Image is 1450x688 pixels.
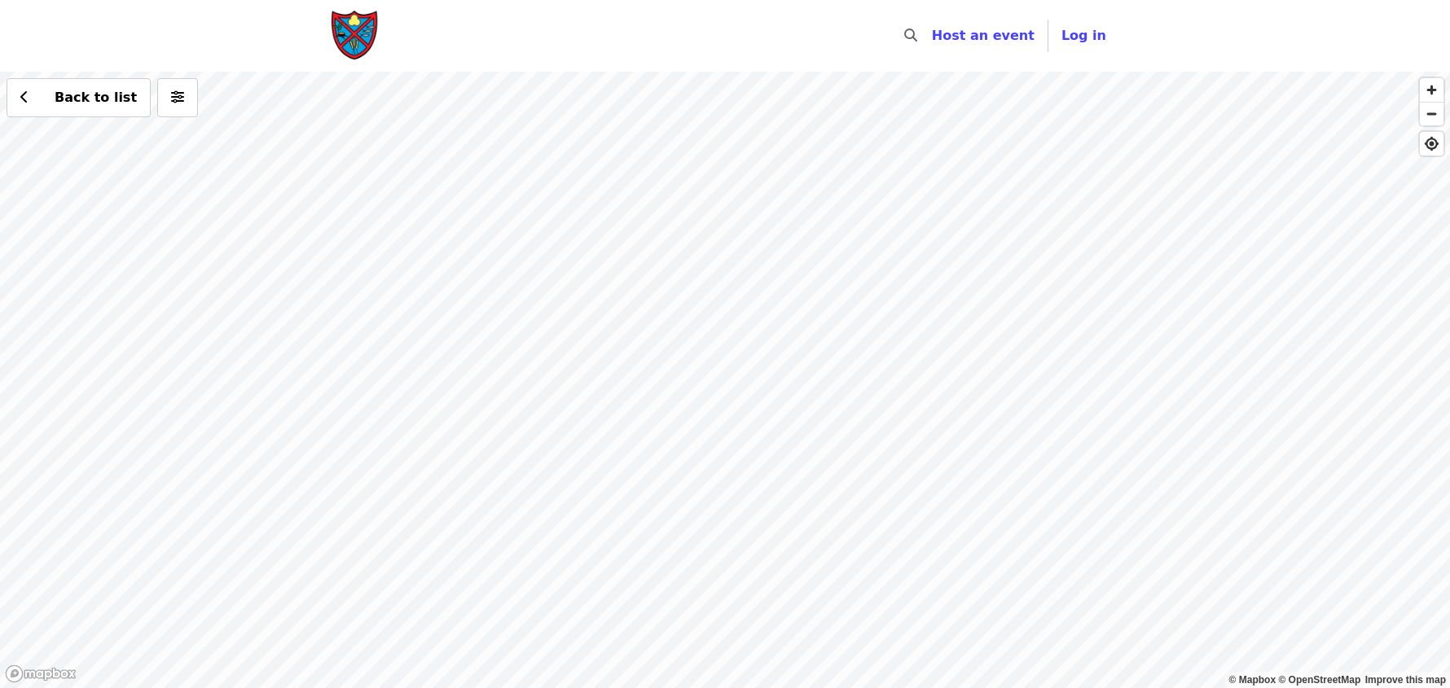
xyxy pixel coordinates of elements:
[1420,78,1443,102] button: Zoom In
[1420,132,1443,156] button: Find My Location
[171,90,184,105] i: sliders-h icon
[1048,20,1119,52] button: Log in
[331,10,380,62] img: Society of St. Andrew - Home
[904,28,917,43] i: search icon
[932,28,1035,43] a: Host an event
[1365,674,1446,686] a: Map feedback
[927,16,940,55] input: Search
[5,664,77,683] a: Mapbox logo
[1278,674,1360,686] a: OpenStreetMap
[1420,102,1443,125] button: Zoom Out
[55,90,137,105] span: Back to list
[20,90,29,105] i: chevron-left icon
[1061,28,1106,43] span: Log in
[157,78,198,117] button: More filters (0 selected)
[7,78,151,117] button: Back to list
[1229,674,1276,686] a: Mapbox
